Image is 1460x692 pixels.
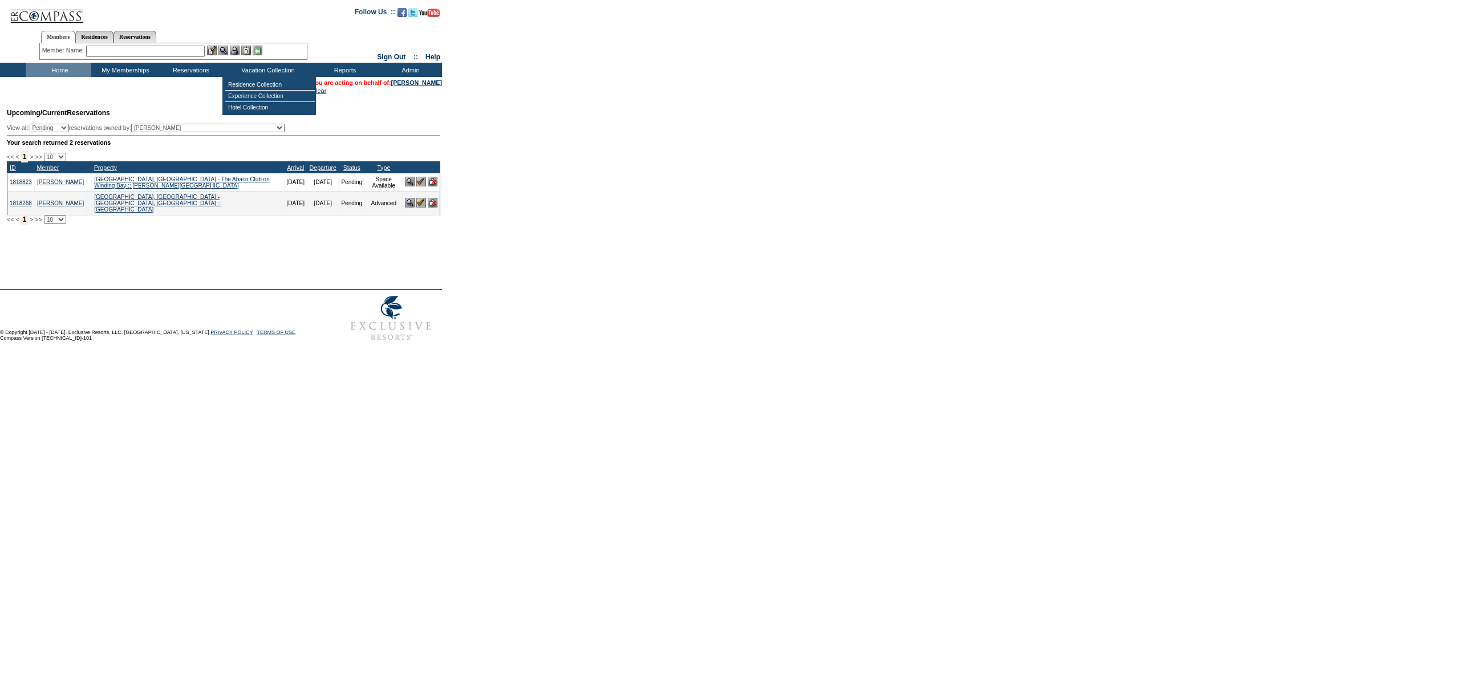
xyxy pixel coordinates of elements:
[113,31,156,43] a: Reservations
[42,46,86,55] div: Member Name:
[413,53,418,61] span: ::
[75,31,113,43] a: Residences
[26,63,91,77] td: Home
[94,176,270,189] a: [GEOGRAPHIC_DATA], [GEOGRAPHIC_DATA] - The Abaco Club on Winding Bay :: [PERSON_NAME][GEOGRAPHIC_...
[339,173,365,191] td: Pending
[391,79,442,86] a: [PERSON_NAME]
[218,46,228,55] img: View
[35,216,42,223] span: >>
[284,173,307,191] td: [DATE]
[428,198,437,207] img: Cancel Reservation
[311,79,442,86] span: You are acting on behalf of:
[21,214,29,225] span: 1
[230,46,240,55] img: Impersonate
[37,200,84,206] a: [PERSON_NAME]
[15,216,19,223] span: <
[94,194,221,213] a: [GEOGRAPHIC_DATA], [GEOGRAPHIC_DATA] - [GEOGRAPHIC_DATA], [GEOGRAPHIC_DATA] :: [GEOGRAPHIC_DATA]
[307,173,339,191] td: [DATE]
[428,177,437,186] img: Cancel Reservation
[225,79,315,91] td: Residence Collection
[222,63,311,77] td: Vacation Collection
[377,164,390,171] a: Type
[365,173,403,191] td: Space Available
[7,124,290,132] div: View all: reservations owned by:
[425,53,440,61] a: Help
[10,200,32,206] a: 1818268
[408,11,417,18] a: Follow us on Twitter
[405,177,415,186] img: View Reservation
[207,46,217,55] img: b_edit.gif
[157,63,222,77] td: Reservations
[416,198,426,207] img: Confirm Reservation
[7,109,67,117] span: Upcoming/Current
[405,198,415,207] img: View Reservation
[30,216,33,223] span: >
[7,216,14,223] span: <<
[35,153,42,160] span: >>
[30,153,33,160] span: >
[253,46,262,55] img: b_calculator.gif
[37,179,84,185] a: [PERSON_NAME]
[10,164,16,171] a: ID
[36,164,59,171] a: Member
[340,290,442,347] img: Exclusive Resorts
[284,191,307,215] td: [DATE]
[210,329,253,335] a: PRIVACY POLICY
[377,53,405,61] a: Sign Out
[398,11,407,18] a: Become our fan on Facebook
[408,8,417,17] img: Follow us on Twitter
[355,7,395,21] td: Follow Us ::
[339,191,365,215] td: Pending
[287,164,304,171] a: Arrival
[225,102,315,113] td: Hotel Collection
[21,151,29,162] span: 1
[7,139,440,146] div: Your search returned 2 reservations
[376,63,442,77] td: Admin
[419,9,440,17] img: Subscribe to our YouTube Channel
[311,63,376,77] td: Reports
[343,164,360,171] a: Status
[15,153,19,160] span: <
[41,31,76,43] a: Members
[225,91,315,102] td: Experience Collection
[7,153,14,160] span: <<
[311,87,326,94] a: Clear
[416,177,426,186] img: Confirm Reservation
[398,8,407,17] img: Become our fan on Facebook
[257,329,296,335] a: TERMS OF USE
[419,11,440,18] a: Subscribe to our YouTube Channel
[94,164,117,171] a: Property
[307,191,339,215] td: [DATE]
[365,191,403,215] td: Advanced
[91,63,157,77] td: My Memberships
[310,164,336,171] a: Departure
[10,179,32,185] a: 1818823
[7,109,110,117] span: Reservations
[241,46,251,55] img: Reservations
